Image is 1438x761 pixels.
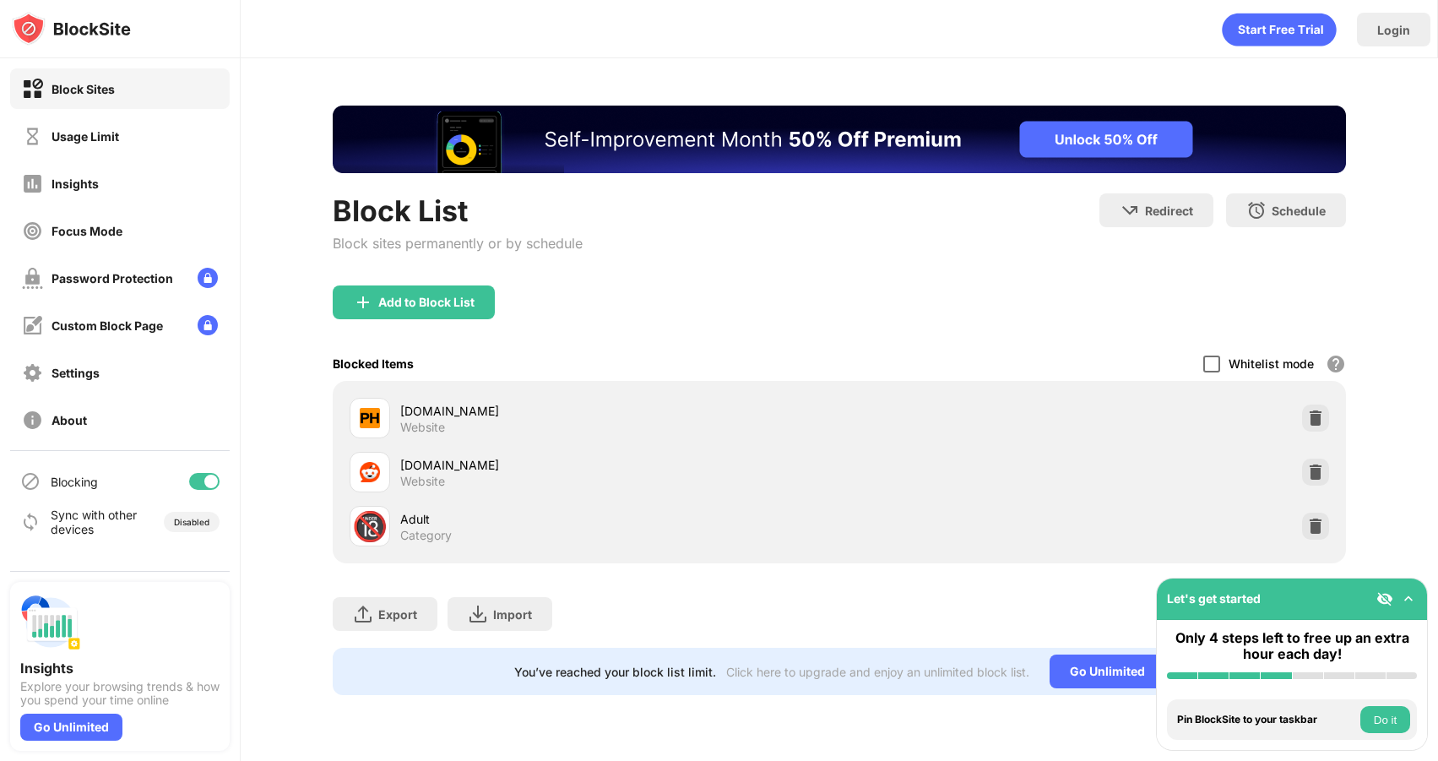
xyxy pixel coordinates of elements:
div: Insights [52,177,99,191]
div: Blocked Items [333,356,414,371]
div: Block Sites [52,82,115,96]
img: block-on.svg [22,79,43,100]
div: Disabled [174,517,209,527]
div: Login [1377,23,1410,37]
img: favicons [360,408,380,428]
div: Website [400,474,445,489]
div: Settings [52,366,100,380]
div: Website [400,420,445,435]
img: password-protection-off.svg [22,268,43,289]
div: Click here to upgrade and enjoy an unlimited block list. [726,665,1029,679]
div: About [52,413,87,427]
img: settings-off.svg [22,362,43,383]
img: time-usage-off.svg [22,126,43,147]
div: Whitelist mode [1229,356,1314,371]
div: Blocking [51,475,98,489]
div: Adult [400,510,839,528]
img: sync-icon.svg [20,512,41,532]
div: Import [493,607,532,622]
img: blocking-icon.svg [20,471,41,492]
img: logo-blocksite.svg [12,12,131,46]
img: favicons [360,462,380,482]
div: Only 4 steps left to free up an extra hour each day! [1167,630,1417,662]
img: push-insights.svg [20,592,81,653]
div: Usage Limit [52,129,119,144]
div: Category [400,528,452,543]
img: about-off.svg [22,410,43,431]
div: Custom Block Page [52,318,163,333]
img: focus-off.svg [22,220,43,242]
div: animation [1222,13,1337,46]
div: Password Protection [52,271,173,285]
img: customize-block-page-off.svg [22,315,43,336]
img: omni-setup-toggle.svg [1400,590,1417,607]
img: lock-menu.svg [198,268,218,288]
div: Add to Block List [378,296,475,309]
div: Explore your browsing trends & how you spend your time online [20,680,220,707]
iframe: Banner [333,106,1346,173]
div: Focus Mode [52,224,122,238]
div: 🔞 [352,509,388,544]
div: Pin BlockSite to your taskbar [1177,714,1356,726]
div: [DOMAIN_NAME] [400,402,839,420]
button: Do it [1360,706,1410,733]
div: Block List [333,193,583,228]
img: insights-off.svg [22,173,43,194]
div: Let's get started [1167,591,1261,606]
div: Block sites permanently or by schedule [333,235,583,252]
div: You’ve reached your block list limit. [514,665,716,679]
div: Go Unlimited [20,714,122,741]
div: [DOMAIN_NAME] [400,456,839,474]
div: Go Unlimited [1050,655,1165,688]
div: Redirect [1145,204,1193,218]
img: eye-not-visible.svg [1376,590,1393,607]
div: Sync with other devices [51,508,138,536]
div: Schedule [1272,204,1326,218]
div: Export [378,607,417,622]
div: Insights [20,660,220,677]
img: lock-menu.svg [198,315,218,335]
